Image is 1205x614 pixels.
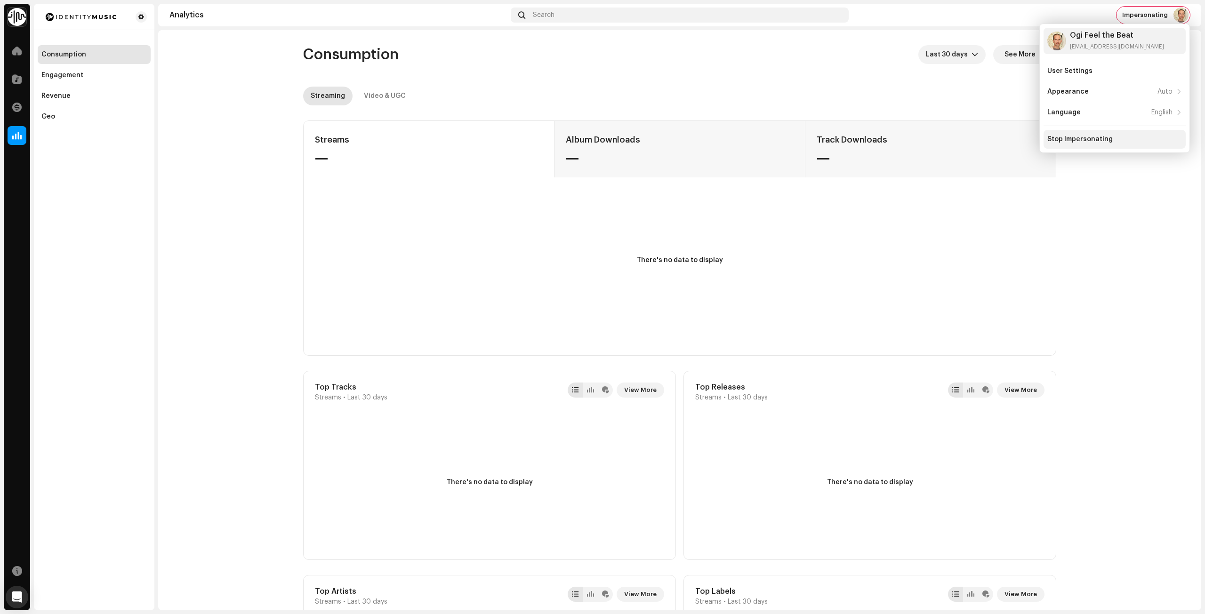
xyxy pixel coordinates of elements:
span: There's no data to display [447,478,533,487]
span: Search [533,11,554,19]
img: 0f74c21f-6d1c-4dbc-9196-dbddad53419e [8,8,26,26]
span: • [343,394,345,401]
div: Engagement [41,72,83,79]
re-m-nav-item: User Settings [1044,62,1186,80]
div: Auto [1157,88,1173,96]
span: Streams [315,598,341,606]
re-m-nav-item: Consumption [38,45,151,64]
span: • [723,598,726,606]
span: • [723,394,726,401]
div: Geo [41,113,55,120]
div: Appearance [1047,88,1089,96]
re-m-nav-item: Appearance [1044,82,1186,101]
div: Streaming [311,87,345,105]
div: Top Labels [695,587,768,596]
img: 185c913a-8839-411b-a7b9-bf647bcb215e [41,11,120,23]
span: Streams [695,394,722,401]
span: There's no data to display [827,478,913,487]
div: dropdown trigger [972,45,978,64]
span: Streams [315,394,341,401]
span: Last 30 days [728,598,768,606]
button: View More [617,383,664,398]
div: Language [1047,109,1081,116]
div: User Settings [1047,67,1093,75]
span: Last 30 days [926,45,972,64]
span: Streams [695,598,722,606]
re-m-nav-item: Revenue [38,87,151,105]
img: ac02fe72-e4e6-4af3-8535-33b7c69ab2c7 [1047,32,1066,50]
span: View More [624,585,657,604]
span: Impersonating [1122,11,1168,19]
div: Analytics [169,11,507,19]
re-m-nav-item: Geo [38,107,151,126]
div: Consumption [41,51,86,58]
button: See More [993,45,1056,64]
div: Top Tracks [315,383,387,392]
div: English [1151,109,1173,116]
span: Last 30 days [728,394,768,401]
span: View More [624,381,657,399]
div: Open Intercom Messenger [6,586,28,608]
span: View More [1004,585,1037,604]
div: [EMAIL_ADDRESS][DOMAIN_NAME] [1070,43,1164,50]
div: Video & UGC [364,87,406,105]
span: View More [1004,381,1037,399]
span: • [343,598,345,606]
span: Last 30 days [347,598,387,606]
div: Top Releases [695,383,768,392]
div: Ogi Feel the Beat [1070,32,1164,39]
text: There's no data to display [637,257,723,263]
span: See More [1004,45,1036,64]
span: Consumption [303,45,399,64]
div: Stop Impersonating [1047,136,1113,143]
img: ac02fe72-e4e6-4af3-8535-33b7c69ab2c7 [1173,8,1189,23]
re-m-nav-item: Engagement [38,66,151,85]
div: Top Artists [315,587,387,596]
button: View More [617,587,664,602]
button: View More [997,383,1044,398]
re-m-nav-item: Language [1044,103,1186,122]
span: Last 30 days [347,394,387,401]
div: Revenue [41,92,71,100]
re-m-nav-item: Stop Impersonating [1044,130,1186,149]
button: View More [997,587,1044,602]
